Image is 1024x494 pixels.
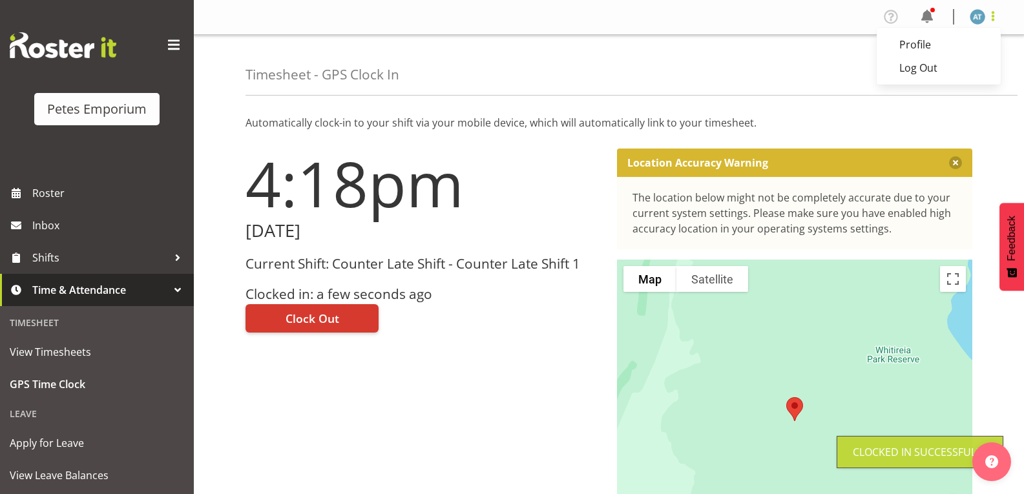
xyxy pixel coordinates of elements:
[853,444,987,460] div: Clocked in Successfully
[627,156,768,169] p: Location Accuracy Warning
[623,266,676,292] button: Show street map
[970,9,985,25] img: alex-micheal-taniwha5364.jpg
[3,459,191,491] a: View Leave Balances
[985,455,998,468] img: help-xxl-2.png
[1006,216,1018,261] span: Feedback
[32,280,168,300] span: Time & Attendance
[246,304,379,333] button: Clock Out
[246,256,601,271] h3: Current Shift: Counter Late Shift - Counter Late Shift 1
[246,67,399,82] h4: Timesheet - GPS Clock In
[246,287,601,302] h3: Clocked in: a few seconds ago
[10,342,184,362] span: View Timesheets
[246,221,601,241] h2: [DATE]
[10,32,116,58] img: Rosterit website logo
[877,56,1001,79] a: Log Out
[10,433,184,453] span: Apply for Leave
[32,248,168,267] span: Shifts
[3,400,191,427] div: Leave
[999,203,1024,291] button: Feedback - Show survey
[10,375,184,394] span: GPS Time Clock
[3,368,191,400] a: GPS Time Clock
[3,427,191,459] a: Apply for Leave
[246,115,972,130] p: Automatically clock-in to your shift via your mobile device, which will automatically link to you...
[3,309,191,336] div: Timesheet
[676,266,748,292] button: Show satellite imagery
[286,310,339,327] span: Clock Out
[246,149,601,218] h1: 4:18pm
[32,216,187,235] span: Inbox
[877,33,1001,56] a: Profile
[47,99,147,119] div: Petes Emporium
[32,183,187,203] span: Roster
[10,466,184,485] span: View Leave Balances
[940,266,966,292] button: Toggle fullscreen view
[949,156,962,169] button: Close message
[632,190,957,236] div: The location below might not be completely accurate due to your current system settings. Please m...
[3,336,191,368] a: View Timesheets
